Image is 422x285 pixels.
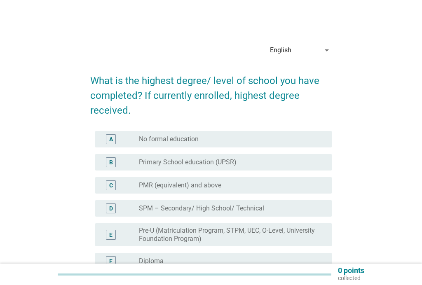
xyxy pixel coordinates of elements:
label: PMR (equivalent) and above [139,181,221,189]
p: 0 points [338,267,364,274]
div: C [109,181,113,190]
label: Diploma [139,257,164,265]
label: Pre-U (Matriculation Program, STPM, UEC, O-Level, University Foundation Program) [139,227,319,243]
label: Primary School education (UPSR) [139,158,237,166]
div: D [109,204,113,213]
i: arrow_drop_down [322,45,332,55]
div: E [109,231,113,239]
div: A [109,135,113,144]
label: SPM – Secondary/ High School/ Technical [139,204,264,213]
div: English [270,47,291,54]
label: No formal education [139,135,199,143]
p: collected [338,274,364,282]
div: F [109,257,113,266]
h2: What is the highest degree/ level of school you have completed? If currently enrolled, highest de... [90,65,332,118]
div: B [109,158,113,167]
